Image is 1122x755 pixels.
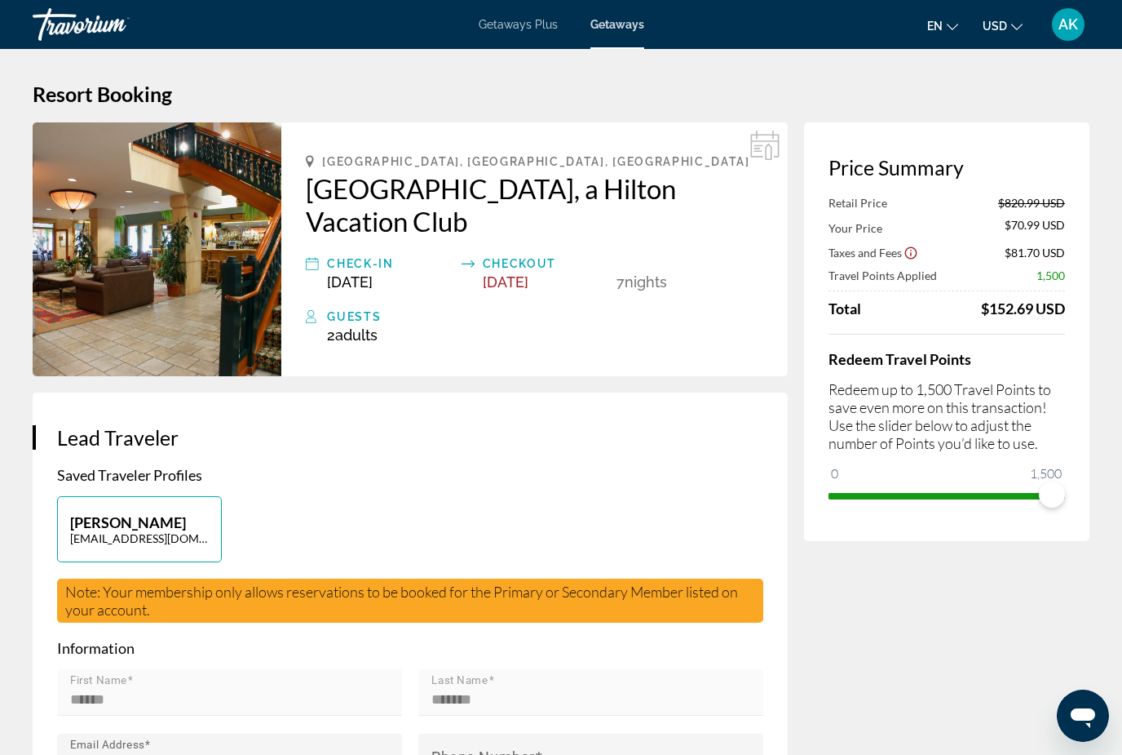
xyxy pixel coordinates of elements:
[616,273,625,291] span: 7
[1047,7,1089,42] button: User Menu
[70,674,127,687] mat-label: First Name
[57,466,763,484] p: Saved Traveler Profiles
[828,300,861,318] span: Total
[327,273,373,291] span: [DATE]
[33,122,281,376] img: Lake Tahoe Resort, a Hilton Vacation Club
[927,14,958,38] button: Change language
[306,172,763,238] a: [GEOGRAPHIC_DATA], a Hilton Vacation Club
[998,196,1065,210] span: $820.99 USD
[1005,246,1065,260] span: $81.70 USD
[828,464,841,483] span: 0
[70,739,144,752] mat-label: Email Address
[479,18,558,31] a: Getaways Plus
[828,493,1065,496] ngx-slider: ngx-slider
[483,254,608,273] div: Checkout
[828,350,1065,368] h4: Redeem Travel Points
[828,196,887,210] span: Retail Price
[57,639,763,657] p: Information
[981,300,1065,318] div: $152.69 USD
[57,496,222,562] button: [PERSON_NAME][EMAIL_ADDRESS][DOMAIN_NAME]
[1005,218,1065,236] span: $70.99 USD
[828,244,918,260] button: Show Taxes and Fees breakdown
[828,246,902,260] span: Taxes and Fees
[327,307,763,326] div: Guests
[70,513,209,531] p: [PERSON_NAME]
[927,20,943,33] span: en
[983,20,1007,33] span: USD
[327,254,453,273] div: Check-In
[483,273,528,291] span: [DATE]
[65,583,738,619] span: Note: Your membership only allows reservations to be booked for the Primary or Secondary Member l...
[828,221,882,235] span: Your Price
[1039,482,1065,508] span: ngx-slider
[322,155,749,168] span: [GEOGRAPHIC_DATA], [GEOGRAPHIC_DATA], [GEOGRAPHIC_DATA]
[828,155,1065,180] h3: Price Summary
[1057,690,1109,742] iframe: Кнопка запуска окна обмена сообщениями
[828,380,1065,452] p: Redeem up to 1,500 Travel Points to save even more on this transaction! Use the slider below to a...
[335,326,378,344] span: Adults
[590,18,644,31] a: Getaways
[33,3,196,46] a: Travorium
[625,273,667,291] span: Nights
[1027,464,1064,483] span: 1,500
[33,82,1089,106] h1: Resort Booking
[828,269,937,282] span: Travel Points Applied
[327,326,378,344] span: 2
[70,531,209,545] p: [EMAIL_ADDRESS][DOMAIN_NAME]
[57,425,763,450] h3: Lead Traveler
[1036,269,1065,282] span: 1,500
[431,674,488,687] mat-label: Last Name
[903,245,918,260] button: Show Taxes and Fees disclaimer
[983,14,1023,38] button: Change currency
[1058,16,1078,33] span: AK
